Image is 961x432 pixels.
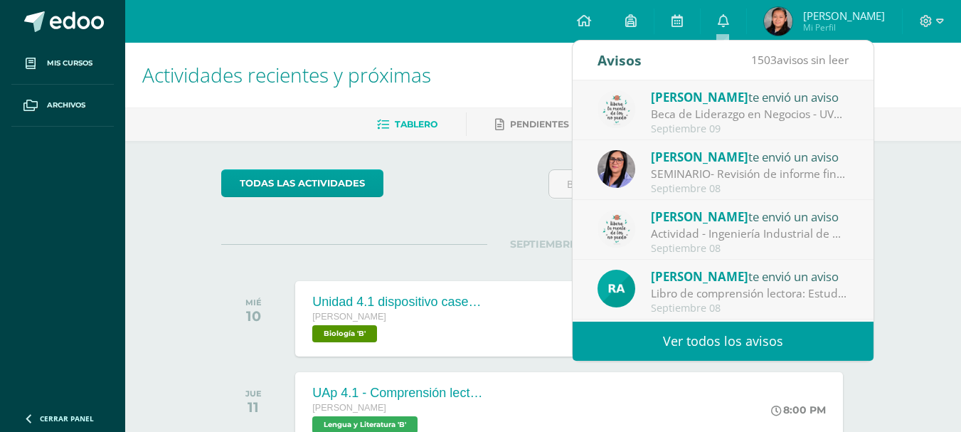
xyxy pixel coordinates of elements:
div: UAp 4.1 - Comprensión lectora- AURA [312,386,483,401]
span: [PERSON_NAME] [651,268,748,285]
span: Mi Perfil [803,21,885,33]
div: Actividad - Ingeniería Industrial de UVG: Buenas tardes estimados graduandos y familias Reciban u... [651,226,849,242]
span: [PERSON_NAME] [312,312,386,322]
div: Avisos [598,41,642,80]
div: 11 [245,399,262,416]
input: Busca una actividad próxima aquí... [549,170,864,198]
span: Mis cursos [47,58,92,69]
div: Unidad 4.1 dispositivo casero de RCP [312,295,483,310]
img: 6d997b708352de6bfc4edc446c29d722.png [598,90,635,128]
div: JUE [245,389,262,399]
a: todas las Actividades [221,169,383,197]
div: Septiembre 08 [651,243,849,255]
span: SEPTIEMBRE [487,238,599,251]
div: SEMINARIO- Revisión de informe final. : Estimados estudiantes graduandos: Los saludo cordialmente... [651,166,849,182]
div: te envió un aviso [651,267,849,285]
img: 6d997b708352de6bfc4edc446c29d722.png [598,210,635,248]
div: 10 [245,307,262,325]
img: f299a6914324fd9fb9c4d26292297a76.png [598,150,635,188]
span: Cerrar panel [40,413,94,423]
div: 8:00 PM [771,404,826,416]
a: Tablero [377,113,437,136]
div: Beca de Liderazgo en Negocios - UVG: Buenos días graduandos y familias Reciban un cordial saludo,... [651,106,849,122]
span: Actividades recientes y próximas [142,61,431,88]
div: Septiembre 09 [651,123,849,135]
span: [PERSON_NAME] [651,89,748,105]
div: Libro de comprensión lectora: Estudiantes por este medio les recuerdo trabajar las páginas 47 a 5... [651,285,849,302]
span: avisos sin leer [751,52,849,68]
span: Pendientes de entrega [510,119,632,130]
div: te envió un aviso [651,88,849,106]
span: [PERSON_NAME] [803,9,885,23]
span: Biología 'B' [312,325,377,342]
div: Septiembre 08 [651,183,849,195]
span: Archivos [47,100,85,111]
a: Pendientes de entrega [495,113,632,136]
span: [PERSON_NAME] [312,403,386,413]
span: 1503 [751,52,777,68]
div: Septiembre 08 [651,302,849,315]
div: MIÉ [245,297,262,307]
span: [PERSON_NAME] [651,149,748,165]
div: te envió un aviso [651,207,849,226]
span: Tablero [395,119,437,130]
img: d166cc6b6add042c8d443786a57c7763.png [598,270,635,307]
a: Mis cursos [11,43,114,85]
img: ffee05d80fa8e5f518e97cf6d4948d04.png [764,7,792,36]
span: [PERSON_NAME] [651,209,748,225]
a: Archivos [11,85,114,127]
a: Ver todos los avisos [573,322,874,361]
div: te envió un aviso [651,147,849,166]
